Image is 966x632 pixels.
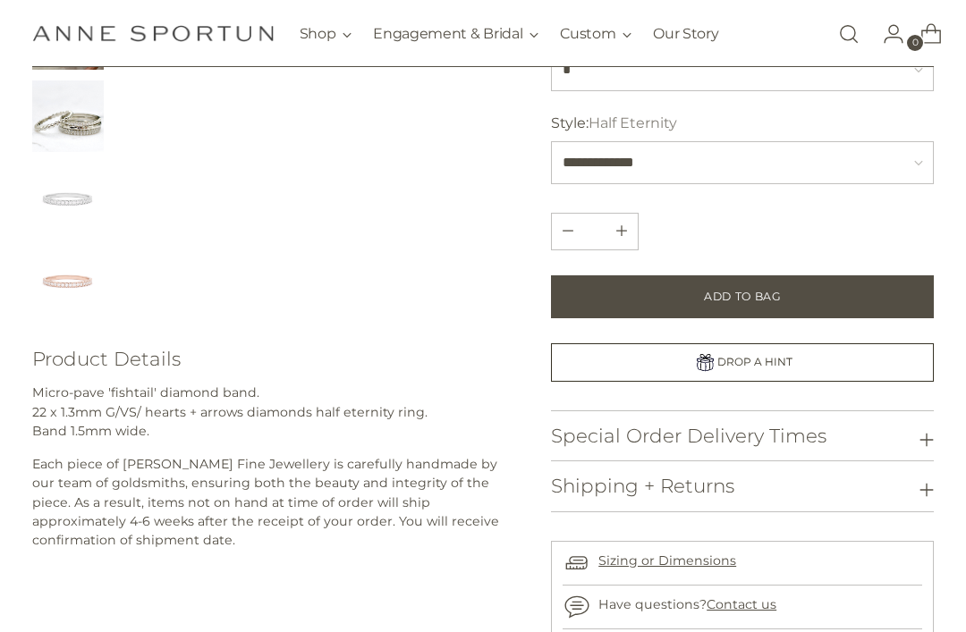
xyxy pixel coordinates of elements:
p: Have questions? [598,595,776,614]
button: Shipping + Returns [551,461,934,511]
img: Fishtail Hearts + Arrows Diamond Band - Anne Sportun Fine Jewellery [32,245,104,316]
label: Style: [551,113,677,134]
h3: Shipping + Returns [551,476,734,497]
a: Go to the account page [869,16,904,52]
button: Add product quantity [552,214,584,249]
button: Special Order Delivery Times [551,411,934,461]
button: Add to Bag [551,275,934,318]
img: Fishtail Hearts + Arrows Diamond Band - Anne Sportun Fine Jewellery [32,80,104,152]
button: Change image to image 7 [32,245,104,316]
button: Change image to image 6 [32,163,104,234]
p: Micro-pave 'fishtail' diamond band. 22 x 1.3mm G/VS/ hearts + arrows diamonds half eternity ring.... [32,383,520,441]
button: Custom [560,14,631,54]
p: Each piece of [PERSON_NAME] Fine Jewellery is carefully handmade by our team of goldsmiths, ensur... [32,455,520,550]
h3: Product Details [32,349,520,370]
span: Add to Bag [704,289,781,305]
span: 0 [907,35,923,51]
span: Half Eternity [589,114,677,131]
a: Open search modal [831,16,867,52]
button: Shop [300,14,352,54]
span: DROP A HINT [717,354,792,367]
img: Fishtail Hearts + Arrows Diamond Band - Anne Sportun Fine Jewellery [32,163,104,234]
a: Open cart modal [906,16,942,52]
a: Sizing or Dimensions [598,552,736,569]
a: Our Story [653,14,718,54]
a: Anne Sportun Fine Jewellery [32,25,274,42]
button: Subtract product quantity [606,214,638,249]
input: Product quantity [573,214,616,249]
button: Engagement & Bridal [373,14,538,54]
a: Contact us [707,596,776,612]
a: DROP A HINT [551,343,934,382]
button: Change image to image 5 [32,80,104,152]
h3: Special Order Delivery Times [551,426,826,447]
